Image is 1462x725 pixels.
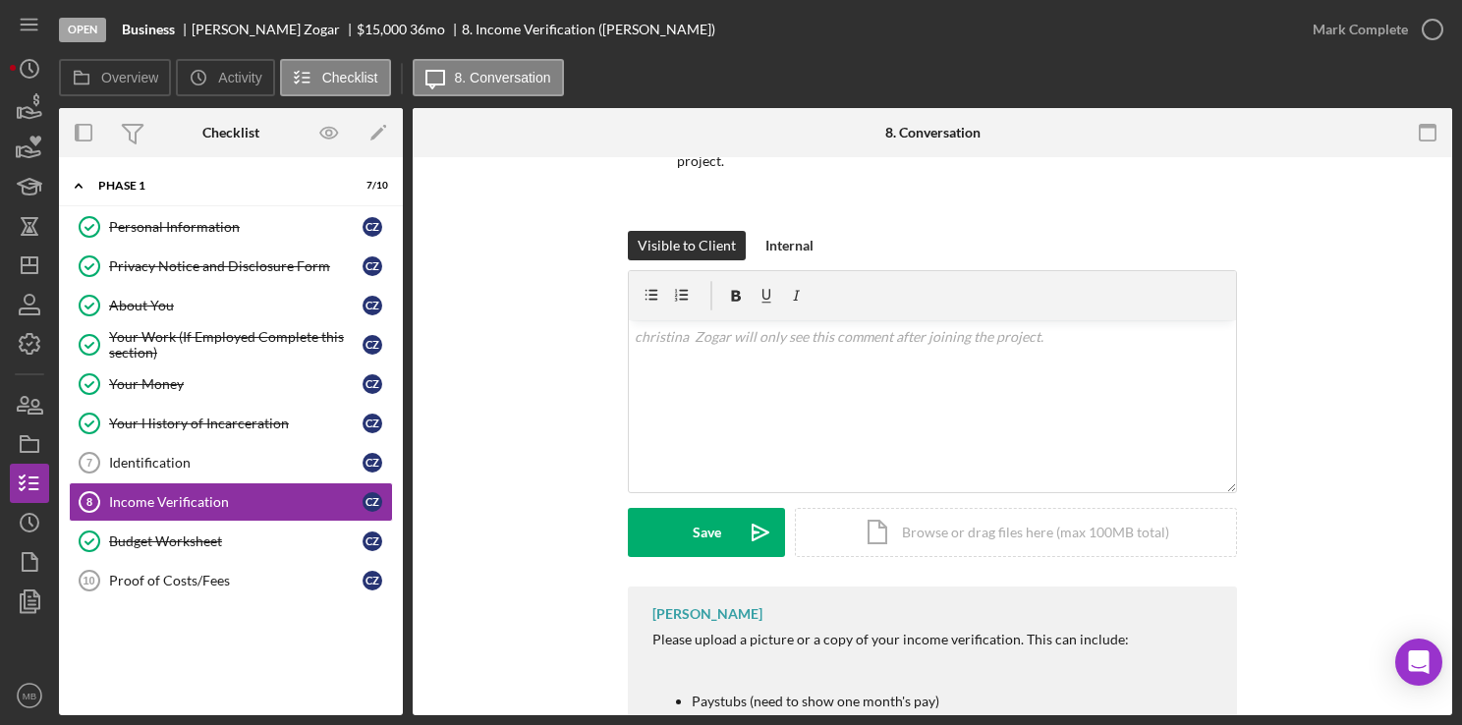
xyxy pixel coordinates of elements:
div: Phase 1 [98,180,339,192]
div: c Z [363,492,382,512]
button: Save [628,508,785,557]
b: Business [122,22,175,37]
div: Identification [109,455,363,471]
div: c Z [363,335,382,355]
div: Budget Worksheet [109,533,363,549]
div: c Z [363,256,382,276]
div: c Z [363,414,382,433]
div: c Z [363,531,382,551]
button: Visible to Client [628,231,746,260]
button: Internal [756,231,823,260]
label: 8. Conversation [455,70,551,85]
button: Checklist [280,59,391,96]
a: Privacy Notice and Disclosure FormcZ [69,247,393,286]
a: Personal InformationcZ [69,207,393,247]
a: 7IdentificationcZ [69,443,393,482]
div: Your Money [109,376,363,392]
div: Income Verification [109,494,363,510]
a: Budget WorksheetcZ [69,522,393,561]
a: Your MoneycZ [69,364,393,404]
div: [PERSON_NAME] Zogar [192,22,357,37]
div: Save [693,508,721,557]
div: Visible to Client [638,231,736,260]
div: Open [59,18,106,42]
div: Your Work (If Employed Complete this section) [109,329,363,361]
a: 8Income VerificationcZ [69,482,393,522]
div: 36 mo [410,22,445,37]
div: Internal [765,231,814,260]
div: 7 / 10 [353,180,388,192]
label: Checklist [322,70,378,85]
div: Privacy Notice and Disclosure Form [109,258,363,274]
button: 8. Conversation [413,59,564,96]
div: Proof of Costs/Fees [109,573,363,588]
button: Overview [59,59,171,96]
div: [PERSON_NAME] [652,606,762,622]
div: c Z [363,453,382,473]
tspan: 10 [83,575,94,586]
a: Your History of IncarcerationcZ [69,404,393,443]
button: MB [10,676,49,715]
a: Your Work (If Employed Complete this section)cZ [69,325,393,364]
tspan: 7 [86,457,92,469]
div: Your History of Incarceration [109,416,363,431]
tspan: 8 [86,496,92,508]
div: About You [109,298,363,313]
span: $15,000 [357,21,407,37]
div: 8. Conversation [885,125,981,140]
label: Overview [101,70,158,85]
div: Personal Information [109,219,363,235]
button: Mark Complete [1293,10,1452,49]
li: Paystubs (need to show one month's pay) [692,694,1217,709]
div: c Z [363,571,382,590]
div: c Z [363,296,382,315]
label: Activity [218,70,261,85]
div: Open Intercom Messenger [1395,639,1442,686]
a: 10Proof of Costs/FeescZ [69,561,393,600]
a: About YoucZ [69,286,393,325]
div: Checklist [202,125,259,140]
text: MB [23,691,36,701]
div: c Z [363,374,382,394]
div: Mark Complete [1313,10,1408,49]
div: 8. Income Verification ([PERSON_NAME]) [462,22,715,37]
div: c Z [363,217,382,237]
button: Activity [176,59,274,96]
